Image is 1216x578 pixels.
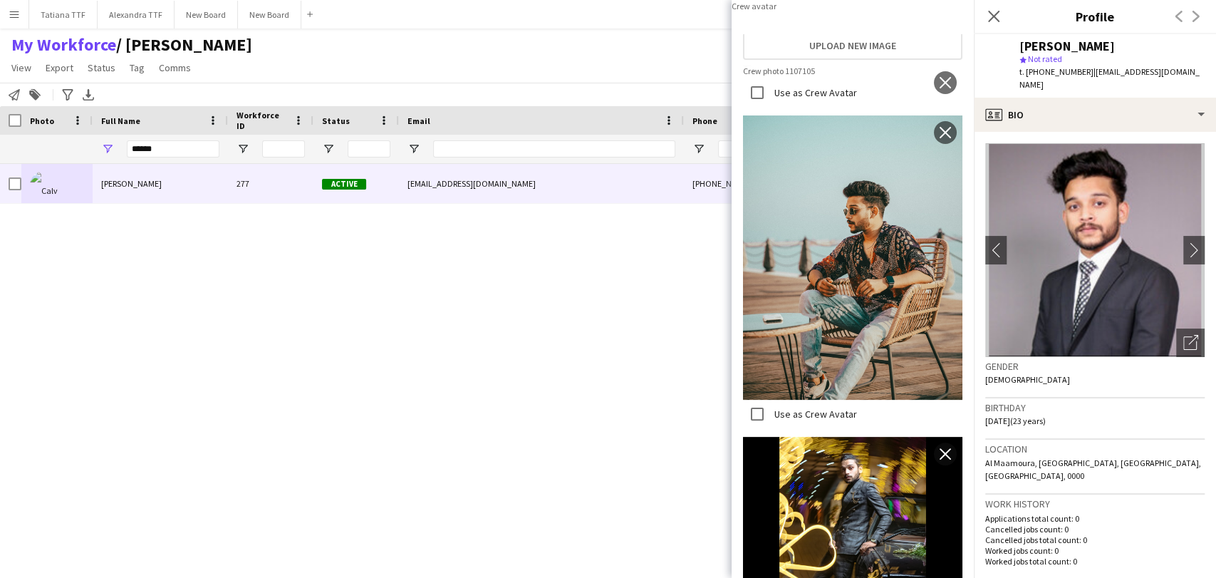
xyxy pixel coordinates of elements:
div: Open photos pop-in [1176,329,1205,357]
span: Comms [159,61,191,74]
a: My Workforce [11,34,116,56]
span: Status [322,115,350,126]
h3: Birthday [985,401,1205,414]
span: Active [322,179,366,190]
app-action-btn: Advanced filters [59,86,76,103]
span: TATIANA [116,34,252,56]
span: t. [PHONE_NUMBER] [1019,66,1093,77]
p: Cancelled jobs total count: 0 [985,535,1205,545]
input: Phone Filter Input [718,140,858,158]
button: Open Filter Menu [692,143,705,155]
a: Comms [153,58,197,77]
img: Crew photo 1107105 [743,66,962,78]
button: Open Filter Menu [237,143,249,155]
button: Open Filter Menu [322,143,335,155]
img: Crew avatar or photo [985,143,1205,357]
p: Cancelled jobs count: 0 [985,524,1205,535]
app-action-btn: Export XLSX [80,86,97,103]
span: Phone [692,115,717,126]
div: [PERSON_NAME] [1019,40,1115,53]
button: New Board [175,1,238,29]
input: Full Name Filter Input [127,140,219,158]
span: | [EMAIL_ADDRESS][DOMAIN_NAME] [1019,66,1200,90]
h3: Gender [985,360,1205,373]
div: 277 [228,164,313,203]
h3: Work history [985,497,1205,510]
input: Email Filter Input [433,140,675,158]
span: Al Maamoura, [GEOGRAPHIC_DATA], [GEOGRAPHIC_DATA], [GEOGRAPHIC_DATA], 0000 [985,458,1201,481]
button: Upload new image [743,31,962,60]
a: Tag [124,58,150,77]
a: Export [40,58,79,77]
app-action-btn: Add to tag [26,86,43,103]
p: Worked jobs total count: 0 [985,556,1205,567]
span: Status [88,61,115,74]
button: New Board [238,1,301,29]
img: Crew photo 711281 [743,115,962,400]
a: View [6,58,37,77]
button: Tatiana TTF [29,1,98,29]
div: Bio [974,98,1216,132]
app-action-btn: Notify workforce [6,86,23,103]
button: Alexandra TTF [98,1,175,29]
button: Open Filter Menu [101,143,114,155]
span: Email [407,115,430,126]
span: [PERSON_NAME] [101,178,162,189]
label: Use as Crew Avatar [771,86,857,99]
span: [DEMOGRAPHIC_DATA] [985,374,1070,385]
button: Open Filter Menu [407,143,420,155]
span: Export [46,61,73,74]
span: [DATE] (23 years) [985,416,1046,426]
h3: Profile [974,7,1216,26]
div: [EMAIL_ADDRESS][DOMAIN_NAME] [399,164,684,203]
label: Use as Crew Avatar [771,408,857,420]
div: [PHONE_NUMBER] [684,164,866,203]
p: Worked jobs count: 0 [985,545,1205,556]
input: Workforce ID Filter Input [262,140,305,158]
input: Status Filter Input [348,140,390,158]
span: Tag [130,61,145,74]
span: Full Name [101,115,140,126]
a: Status [82,58,121,77]
img: Calvin Pressly [30,171,58,200]
span: Workforce ID [237,110,288,131]
p: Applications total count: 0 [985,513,1205,524]
span: Not rated [1028,53,1062,64]
span: Photo [30,115,54,126]
h3: Location [985,443,1205,455]
span: View [11,61,31,74]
